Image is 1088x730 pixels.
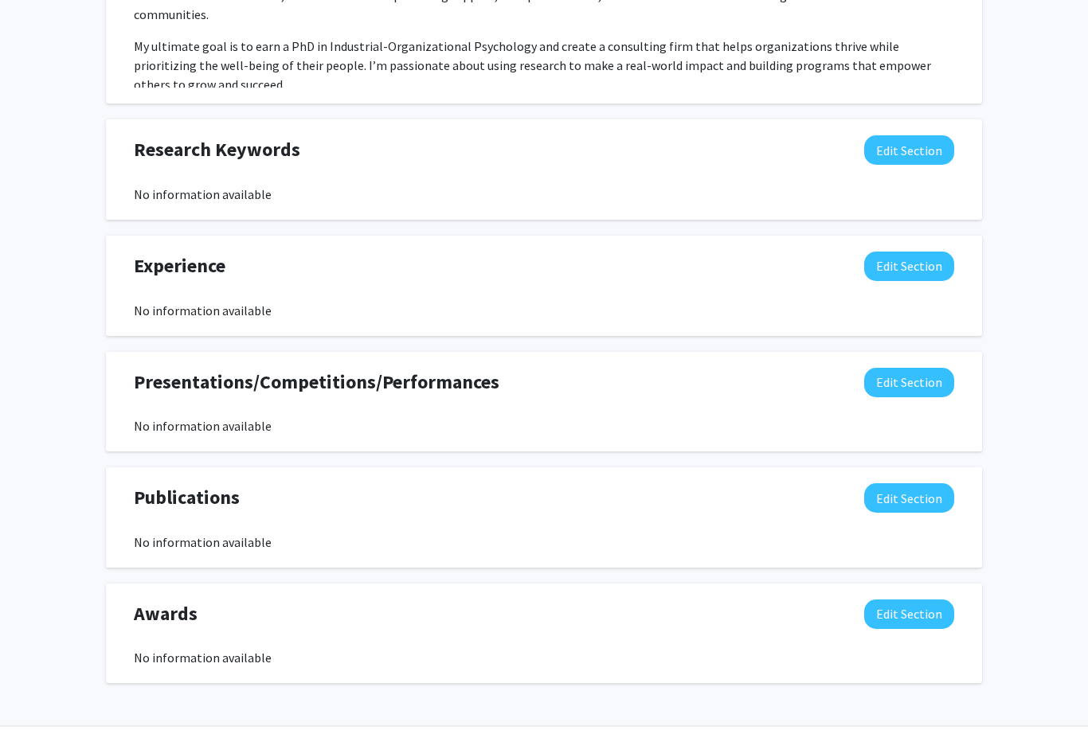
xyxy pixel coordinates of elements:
[134,37,954,94] p: My ultimate goal is to earn a PhD in Industrial-Organizational Psychology and create a consulting...
[134,648,954,667] div: No information available
[134,416,954,435] div: No information available
[12,658,68,718] iframe: Chat
[134,368,499,396] span: Presentations/Competitions/Performances
[134,533,954,552] div: No information available
[864,368,954,397] button: Edit Presentations/Competitions/Performances
[134,483,240,512] span: Publications
[864,252,954,281] button: Edit Experience
[864,599,954,629] button: Edit Awards
[864,483,954,513] button: Edit Publications
[134,599,198,628] span: Awards
[134,301,954,320] div: No information available
[134,135,300,164] span: Research Keywords
[864,135,954,165] button: Edit Research Keywords
[134,185,954,204] div: No information available
[134,252,225,280] span: Experience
